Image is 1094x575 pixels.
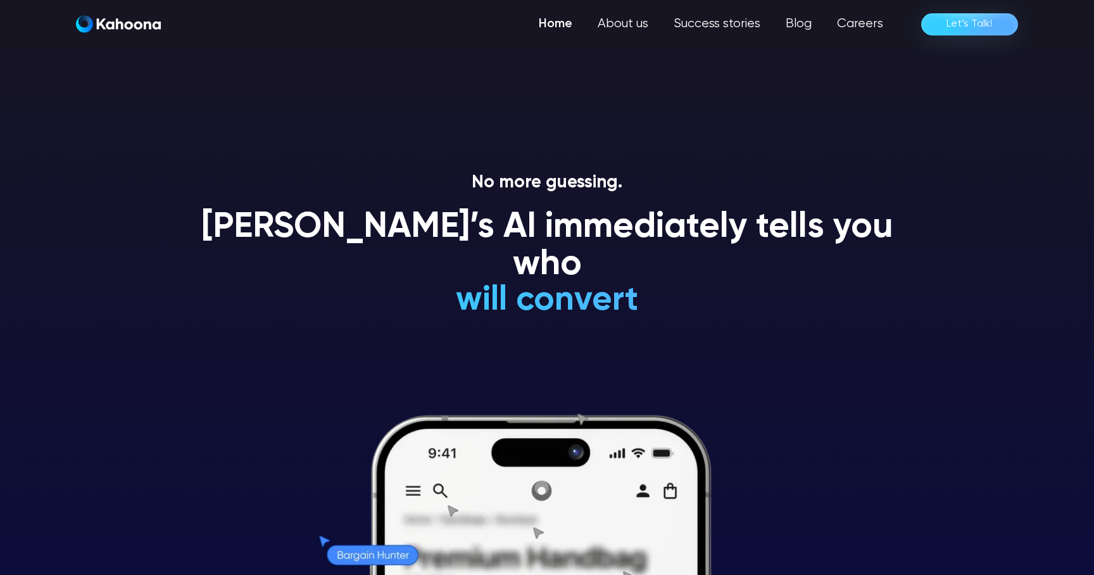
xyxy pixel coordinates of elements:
h1: will convert [361,282,734,319]
a: home [76,15,161,34]
p: No more guessing. [186,172,908,194]
a: Blog [773,11,824,37]
div: Let’s Talk! [946,14,993,34]
h1: [PERSON_NAME]’s AI immediately tells you who [186,209,908,284]
a: Success stories [661,11,773,37]
a: Careers [824,11,896,37]
a: About us [585,11,661,37]
a: Home [526,11,585,37]
img: Kahoona logo white [76,15,161,33]
a: Let’s Talk! [921,13,1018,35]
